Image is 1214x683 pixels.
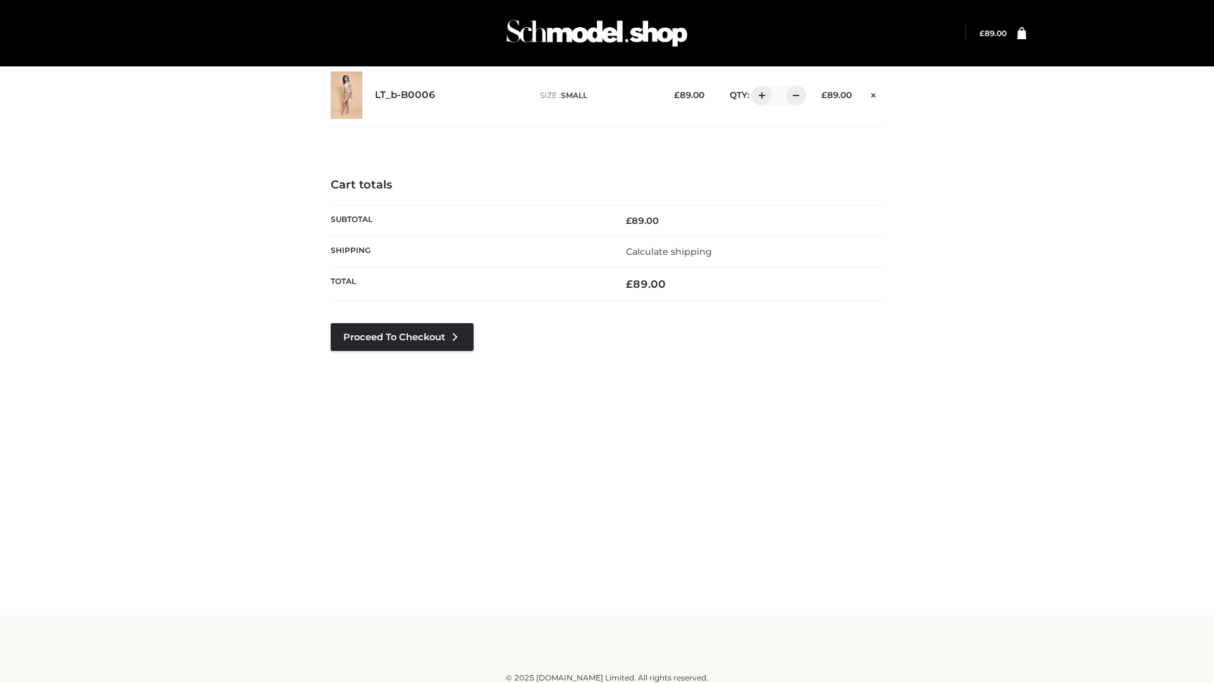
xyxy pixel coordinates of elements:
th: Total [331,268,607,301]
span: £ [674,90,680,100]
bdi: 89.00 [674,90,704,100]
a: LT_b-B0006 [375,89,436,101]
th: Shipping [331,236,607,267]
a: Proceed to Checkout [331,323,474,351]
bdi: 89.00 [821,90,852,100]
img: Schmodel Admin 964 [502,8,692,58]
span: £ [626,215,632,226]
span: SMALL [561,90,587,100]
bdi: 89.00 [979,28,1007,38]
th: Subtotal [331,205,607,236]
span: £ [626,278,633,290]
p: size : [540,90,654,101]
span: £ [979,28,984,38]
a: Remove this item [864,85,883,102]
bdi: 89.00 [626,278,666,290]
h4: Cart totals [331,178,883,192]
a: £89.00 [979,28,1007,38]
span: £ [821,90,827,100]
a: Calculate shipping [626,246,712,257]
div: QTY: [717,85,802,106]
bdi: 89.00 [626,215,659,226]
